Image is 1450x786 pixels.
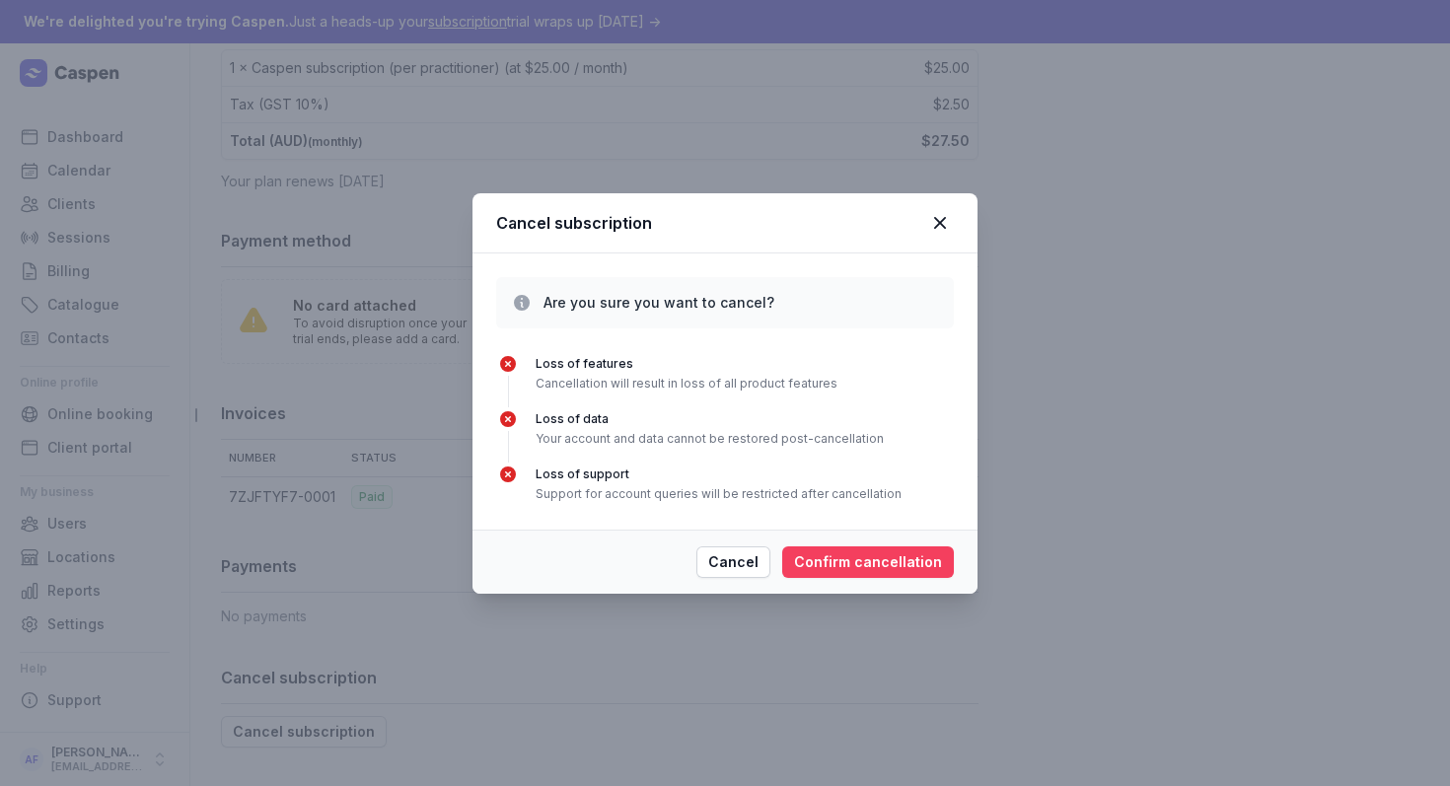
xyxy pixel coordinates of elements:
[496,211,926,235] div: Cancel subscription
[536,484,954,504] div: Support for account queries will be restricted after cancellation
[696,546,770,578] button: Cancel
[536,409,954,429] div: Loss of data
[782,546,954,578] button: Confirm cancellation
[708,550,759,574] span: Cancel
[794,550,942,574] span: Confirm cancellation
[536,374,954,393] div: Cancellation will result in loss of all product features
[536,354,954,374] div: Loss of features
[536,429,954,449] div: Your account and data cannot be restored post-cancellation
[536,464,954,484] div: Loss of support
[544,293,938,313] h3: Are you sure you want to cancel?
